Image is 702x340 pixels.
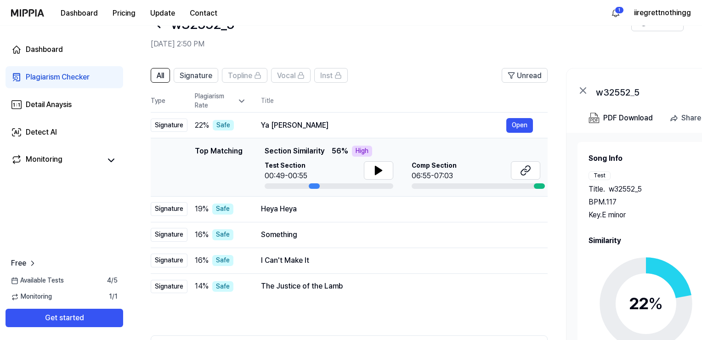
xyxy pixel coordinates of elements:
button: 알림1 [608,6,623,20]
th: Type [151,90,187,113]
span: w32552_5 [609,184,642,195]
span: 56 % [332,146,348,157]
div: Safe [212,281,233,292]
div: 1 [615,6,624,14]
span: 14 % [195,281,209,292]
button: Inst [314,68,348,83]
span: Section Similarity [265,146,324,157]
a: Detect AI [6,121,123,143]
a: Update [143,0,182,26]
button: PDF Download [587,109,655,127]
th: Title [261,90,548,112]
span: 1 / 1 [109,292,118,301]
a: Monitoring [11,154,101,167]
button: Pricing [105,4,143,23]
a: Dashboard [6,39,123,61]
div: Detect AI [26,127,57,138]
span: Unread [517,70,542,81]
div: PDF Download [603,112,653,124]
div: I Can't Make It [261,255,533,266]
button: Signature [174,68,218,83]
span: Available Tests [11,276,64,285]
div: Test [589,171,611,180]
div: Safe [212,255,233,266]
span: Monitoring [11,292,52,301]
div: Signature [151,119,187,132]
button: Vocal [271,68,311,83]
img: logo [11,9,44,17]
span: % [648,294,663,313]
span: Inst [320,70,333,81]
div: Signature [151,228,187,242]
button: Update [143,4,182,23]
button: Unread [502,68,548,83]
img: 알림 [610,7,621,18]
button: Topline [222,68,267,83]
h2: [DATE] 2:50 PM [151,39,631,50]
span: Free [11,258,26,269]
button: Open [506,118,533,133]
div: Something [261,229,533,240]
div: 00:49-00:55 [265,170,307,181]
div: Safe [212,229,233,240]
div: Monitoring [26,154,62,167]
div: Safe [213,120,234,131]
a: Plagiarism Checker [6,66,123,88]
div: Ya [PERSON_NAME] [261,120,506,131]
button: iiregrettnothingg [634,7,691,18]
div: 06:55-07:03 [412,170,457,181]
span: Topline [228,70,252,81]
span: All [157,70,164,81]
span: Signature [180,70,212,81]
div: Dashboard [26,44,63,55]
div: Signature [151,254,187,267]
div: Share [681,112,701,124]
a: Free [11,258,37,269]
button: Get started [6,309,123,327]
span: Test Section [265,161,307,170]
a: Detail Anaysis [6,94,123,116]
span: 19 % [195,204,209,215]
span: Title . [589,184,605,195]
span: Vocal [277,70,295,81]
button: Dashboard [53,4,105,23]
div: 22 [629,291,663,316]
span: Comp Section [412,161,457,170]
span: 22 % [195,120,209,131]
span: 4 / 5 [107,276,118,285]
div: High [352,146,372,157]
div: The Justice of the Lamb [261,281,533,292]
span: 16 % [195,229,209,240]
div: Plagiarism Checker [26,72,90,83]
div: Signature [151,202,187,216]
button: Contact [182,4,225,23]
div: Safe [212,204,233,215]
button: All [151,68,170,83]
div: Plagiarism Rate [195,92,246,110]
div: Top Matching [195,146,243,189]
span: 16 % [195,255,209,266]
img: PDF Download [589,113,600,124]
div: Heya Heya [261,204,533,215]
div: Detail Anaysis [26,99,72,110]
div: Signature [151,280,187,294]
